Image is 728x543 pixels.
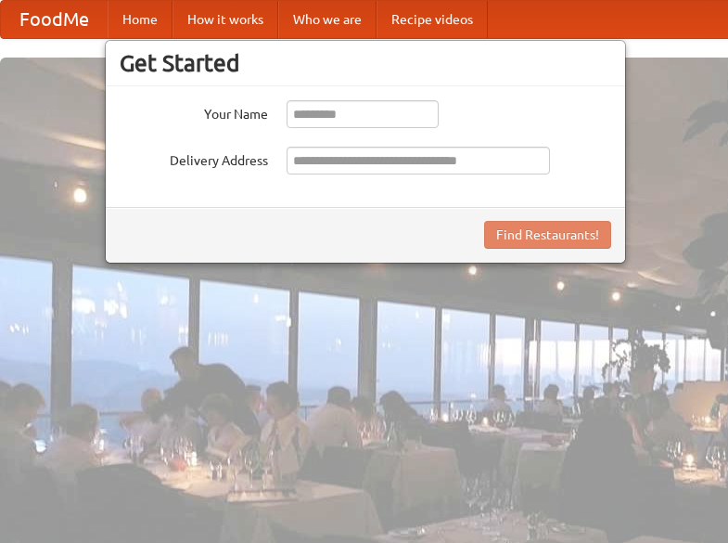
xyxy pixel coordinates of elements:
[1,1,108,38] a: FoodMe
[108,1,172,38] a: Home
[377,1,488,38] a: Recipe videos
[484,221,611,249] button: Find Restaurants!
[278,1,377,38] a: Who we are
[120,147,268,170] label: Delivery Address
[120,100,268,123] label: Your Name
[120,49,611,77] h3: Get Started
[172,1,278,38] a: How it works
